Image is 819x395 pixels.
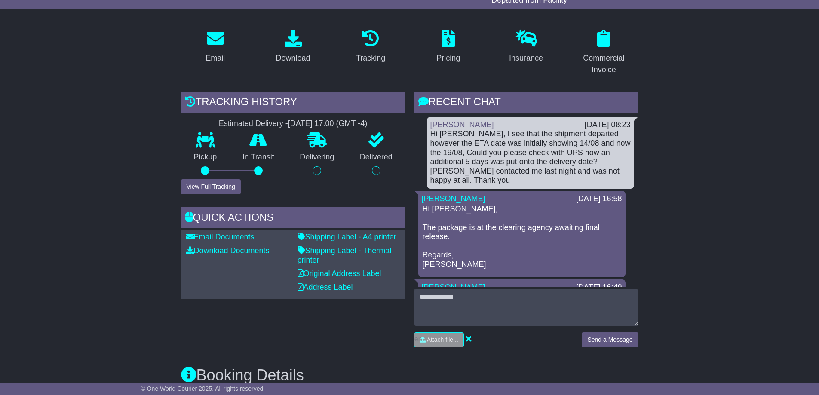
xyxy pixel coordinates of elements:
div: RECENT CHAT [414,92,638,115]
div: Tracking history [181,92,405,115]
div: Download [276,52,310,64]
h3: Booking Details [181,367,638,384]
a: [PERSON_NAME] [430,120,494,129]
div: Quick Actions [181,207,405,230]
a: Download [270,27,316,67]
a: Shipping Label - Thermal printer [298,246,392,264]
button: Send a Message [582,332,638,347]
a: Address Label [298,283,353,291]
a: [PERSON_NAME] [422,283,485,291]
div: Email [206,52,225,64]
a: Original Address Label [298,269,381,278]
div: Insurance [509,52,543,64]
div: [DATE] 08:23 [585,120,631,130]
a: Pricing [431,27,466,67]
p: Pickup [181,153,230,162]
a: Email Documents [186,233,255,241]
p: Delivered [347,153,405,162]
div: Pricing [436,52,460,64]
a: Email [200,27,230,67]
a: Insurance [503,27,549,67]
div: Tracking [356,52,385,64]
div: [DATE] 16:58 [576,194,622,204]
div: Estimated Delivery - [181,119,405,129]
a: Tracking [350,27,391,67]
button: View Full Tracking [181,179,241,194]
p: Delivering [287,153,347,162]
div: [DATE] 16:49 [576,283,622,292]
div: Commercial Invoice [575,52,633,76]
a: Commercial Invoice [569,27,638,79]
a: Shipping Label - A4 printer [298,233,396,241]
div: Hi [PERSON_NAME], I see that the shipment departed however the ETA date was initially showing 14/... [430,129,631,185]
div: [DATE] 17:00 (GMT -4) [288,119,367,129]
span: © One World Courier 2025. All rights reserved. [141,385,265,392]
a: [PERSON_NAME] [422,194,485,203]
p: In Transit [230,153,287,162]
a: Download Documents [186,246,270,255]
p: Hi [PERSON_NAME], The package is at the clearing agency awaiting final release. Regards, [PERSON_... [423,205,621,269]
